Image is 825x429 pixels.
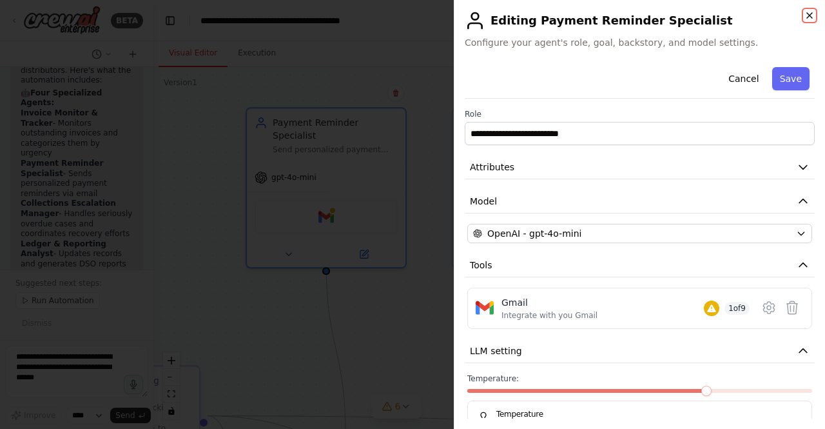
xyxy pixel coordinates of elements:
span: Tools [470,259,492,272]
h5: Temperature [478,409,801,419]
span: Configure your agent's role, goal, backstory, and model settings. [465,36,815,49]
button: Delete tool [781,296,804,319]
button: Tools [465,254,815,277]
button: OpenAI - gpt-4o-mini [467,224,812,243]
button: Save [772,67,810,90]
div: Gmail [501,296,597,309]
span: Attributes [470,161,514,174]
div: Integrate with you Gmail [501,310,597,321]
h2: Editing Payment Reminder Specialist [465,10,815,31]
label: Role [465,109,815,119]
button: Configure tool [757,296,781,319]
button: Cancel [721,67,766,90]
span: Temperature: [467,374,519,384]
span: Model [470,195,497,208]
button: LLM setting [465,339,815,363]
span: LLM setting [470,344,522,357]
img: Gmail [476,299,494,317]
span: 1 of 9 [724,302,750,315]
button: Model [465,190,815,214]
span: OpenAI - gpt-4o-mini [487,227,581,240]
button: Attributes [465,155,815,179]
